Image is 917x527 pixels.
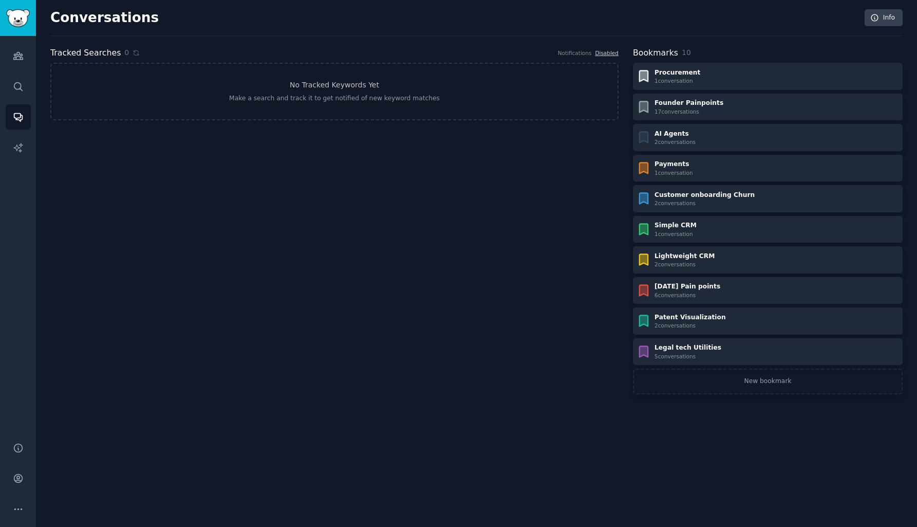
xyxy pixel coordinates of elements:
[654,99,723,108] div: Founder Painpoints
[654,108,723,115] div: 17 conversation s
[229,94,440,103] div: Make a search and track it to get notified of new keyword matches
[654,292,720,299] div: 6 conversation s
[654,221,697,230] div: Simple CRM
[595,50,619,56] a: Disabled
[654,169,693,176] div: 1 conversation
[6,9,30,27] img: GummySearch logo
[654,68,700,78] div: Procurement
[558,49,592,57] div: Notifications
[290,80,379,90] h3: No Tracked Keywords Yet
[633,277,903,304] a: [DATE] Pain points6conversations
[633,124,903,151] a: AI Agents2conversations
[633,307,903,335] a: Patent Visualization2conversations
[654,191,755,200] div: Customer onboarding Churn
[654,322,726,329] div: 2 conversation s
[654,160,693,169] div: Payments
[654,130,696,139] div: AI Agents
[633,185,903,212] a: Customer onboarding Churn2conversations
[633,246,903,274] a: Lightweight CRM2conversations
[865,9,903,27] a: Info
[633,338,903,366] a: Legal tech Utilities5conversations
[633,94,903,121] a: Founder Painpoints17conversations
[633,63,903,90] a: Procurement1conversation
[654,199,755,207] div: 2 conversation s
[654,138,696,146] div: 2 conversation s
[124,47,129,58] span: 0
[633,369,903,394] a: New bookmark
[50,10,159,26] h2: Conversations
[654,282,720,292] div: [DATE] Pain points
[654,77,700,84] div: 1 conversation
[654,261,715,268] div: 2 conversation s
[682,48,691,57] span: 10
[633,216,903,243] a: Simple CRM1conversation
[654,230,697,238] div: 1 conversation
[654,313,726,322] div: Patent Visualization
[50,63,619,120] a: No Tracked Keywords YetMake a search and track it to get notified of new keyword matches
[50,47,121,60] h2: Tracked Searches
[654,343,721,353] div: Legal tech Utilities
[633,155,903,182] a: Payments1conversation
[654,252,715,261] div: Lightweight CRM
[654,353,721,360] div: 5 conversation s
[633,47,678,60] h2: Bookmarks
